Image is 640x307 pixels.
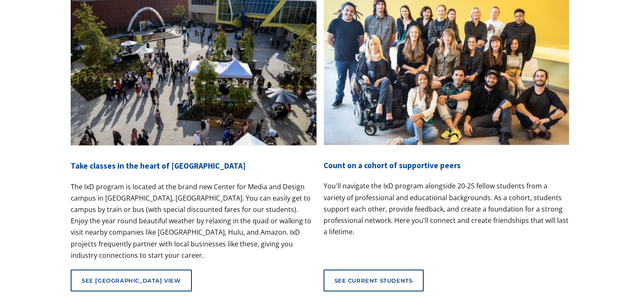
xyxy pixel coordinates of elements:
[335,277,413,284] div: See current students
[324,159,570,172] h4: Count on a cohort of supportive peers
[324,270,424,291] a: See current students
[71,270,192,291] a: See [GEOGRAPHIC_DATA] view
[324,180,570,238] p: You'll navigate the IxD program alongside 20-25 fellow students from a variety of professional an...
[71,159,317,172] h4: Take classes in the heart of [GEOGRAPHIC_DATA]
[82,277,181,284] div: See [GEOGRAPHIC_DATA] view
[71,181,317,261] p: The IxD program is located at the brand new Center for Media and Design campus in [GEOGRAPHIC_DAT...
